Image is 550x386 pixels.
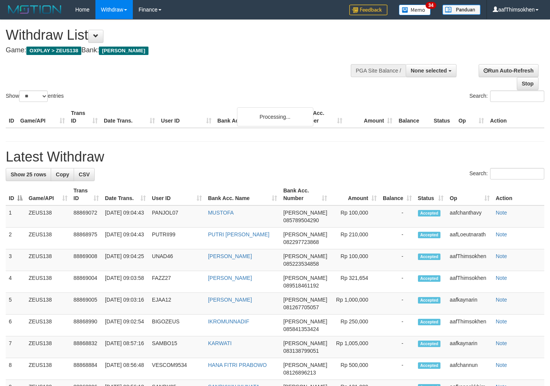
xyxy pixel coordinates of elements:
[99,47,148,55] span: [PERSON_NAME]
[71,249,102,271] td: 88869008
[6,47,359,54] h4: Game: Bank:
[208,231,269,237] a: PUTRI [PERSON_NAME]
[283,297,327,303] span: [PERSON_NAME]
[215,106,296,128] th: Bank Acc. Name
[496,253,507,259] a: Note
[26,293,71,315] td: ZEUS138
[447,358,492,380] td: aafchannun
[208,362,267,368] a: HANA FITRI PRABOWO
[149,336,205,358] td: SAMBO15
[208,253,252,259] a: [PERSON_NAME]
[431,106,455,128] th: Status
[380,205,415,228] td: -
[11,171,46,178] span: Show 25 rows
[283,210,327,216] span: [PERSON_NAME]
[6,106,17,128] th: ID
[469,168,544,179] label: Search:
[68,106,101,128] th: Trans ID
[149,293,205,315] td: EJAA12
[447,271,492,293] td: aafThimsokhen
[6,358,26,380] td: 8
[415,184,447,205] th: Status: activate to sort column ascending
[517,77,539,90] a: Stop
[418,254,441,260] span: Accepted
[442,5,481,15] img: panduan.png
[487,106,544,128] th: Action
[283,275,327,281] span: [PERSON_NAME]
[208,340,232,346] a: KARWATI
[496,340,507,346] a: Note
[283,362,327,368] span: [PERSON_NAME]
[17,106,68,128] th: Game/API
[6,315,26,336] td: 6
[26,205,71,228] td: ZEUS138
[380,184,415,205] th: Balance: activate to sort column ascending
[496,275,507,281] a: Note
[380,249,415,271] td: -
[295,106,345,128] th: Bank Acc. Number
[418,210,441,216] span: Accepted
[447,205,492,228] td: aafchanthavy
[330,293,379,315] td: Rp 1,000,000
[71,336,102,358] td: 88868832
[26,271,71,293] td: ZEUS138
[283,370,316,376] span: Copy 08126896213 to clipboard
[158,106,215,128] th: User ID
[71,228,102,249] td: 88868975
[395,106,431,128] th: Balance
[330,315,379,336] td: Rp 250,000
[149,249,205,271] td: UNAD46
[71,358,102,380] td: 88868884
[283,304,319,310] span: Copy 081267705057 to clipboard
[283,283,319,289] span: Copy 089518461192 to clipboard
[380,336,415,358] td: -
[71,271,102,293] td: 88869004
[71,184,102,205] th: Trans ID: activate to sort column ascending
[26,358,71,380] td: ZEUS138
[345,106,395,128] th: Amount
[102,205,149,228] td: [DATE] 09:04:43
[283,253,327,259] span: [PERSON_NAME]
[26,228,71,249] td: ZEUS138
[74,168,95,181] a: CSV
[6,205,26,228] td: 1
[330,228,379,249] td: Rp 210,000
[6,293,26,315] td: 5
[490,90,544,102] input: Search:
[380,228,415,249] td: -
[496,318,507,325] a: Note
[6,168,51,181] a: Show 25 rows
[26,315,71,336] td: ZEUS138
[406,64,456,77] button: None selected
[102,271,149,293] td: [DATE] 09:03:58
[418,319,441,325] span: Accepted
[283,217,319,223] span: Copy 085789504290 to clipboard
[102,293,149,315] td: [DATE] 09:03:16
[330,271,379,293] td: Rp 321,654
[102,315,149,336] td: [DATE] 09:02:54
[6,90,64,102] label: Show entries
[330,358,379,380] td: Rp 500,000
[418,297,441,304] span: Accepted
[6,336,26,358] td: 7
[426,2,436,9] span: 34
[447,184,492,205] th: Op: activate to sort column ascending
[208,275,252,281] a: [PERSON_NAME]
[283,326,319,332] span: Copy 085841353424 to clipboard
[283,348,319,354] span: Copy 083138799051 to clipboard
[283,318,327,325] span: [PERSON_NAME]
[149,205,205,228] td: PANJOL07
[330,205,379,228] td: Rp 100,000
[479,64,539,77] a: Run Auto-Refresh
[496,231,507,237] a: Note
[102,249,149,271] td: [DATE] 09:04:25
[330,249,379,271] td: Rp 100,000
[496,297,507,303] a: Note
[349,5,387,15] img: Feedback.jpg
[6,184,26,205] th: ID: activate to sort column descending
[380,271,415,293] td: -
[283,239,319,245] span: Copy 082297723868 to clipboard
[26,336,71,358] td: ZEUS138
[102,184,149,205] th: Date Trans.: activate to sort column ascending
[351,64,406,77] div: PGA Site Balance /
